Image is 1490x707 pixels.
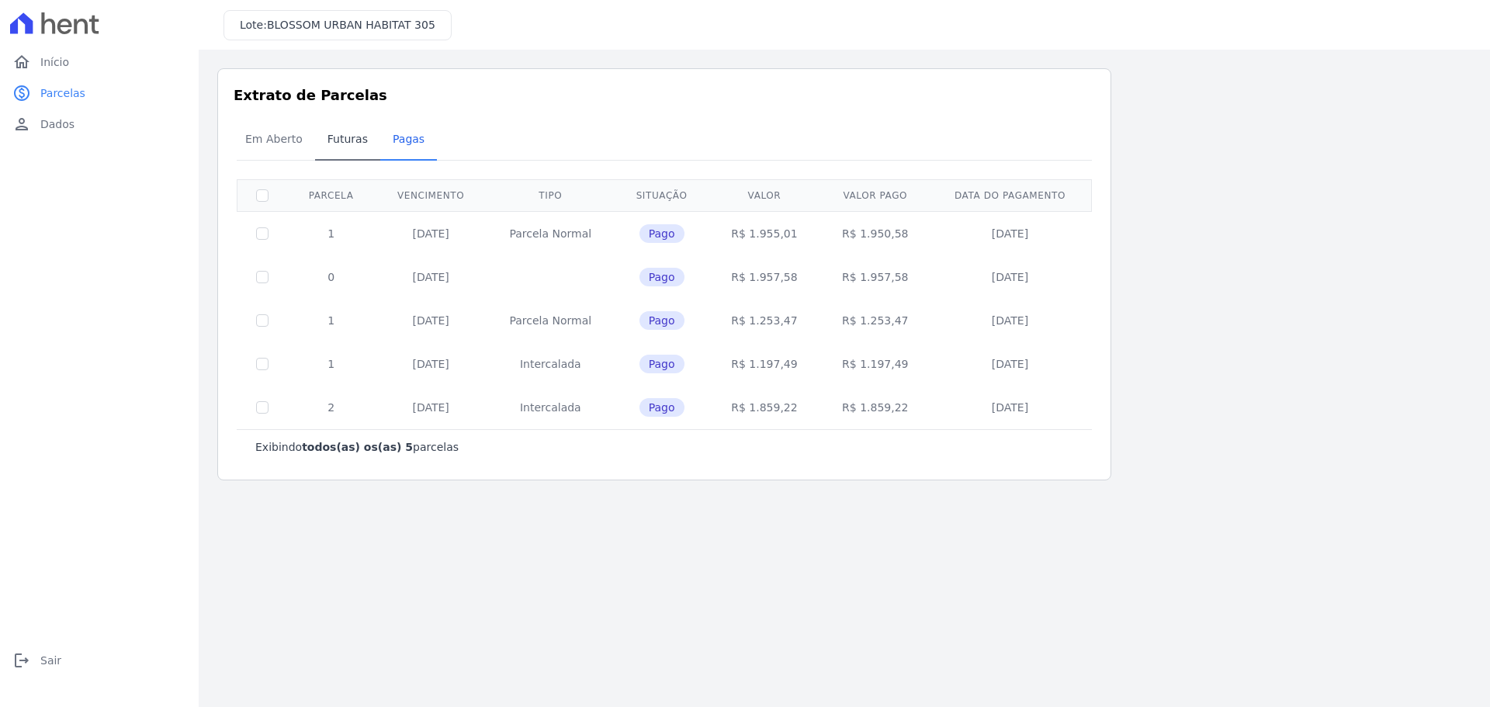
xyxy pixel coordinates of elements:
[375,342,487,386] td: [DATE]
[287,299,375,342] td: 1
[6,645,192,676] a: logoutSair
[40,54,69,70] span: Início
[233,120,315,161] a: Em Aberto
[639,268,684,286] span: Pago
[487,386,615,429] td: Intercalada
[819,386,930,429] td: R$ 1.859,22
[40,85,85,101] span: Parcelas
[256,227,269,240] input: Só é possível selecionar pagamentos em aberto
[709,386,820,429] td: R$ 1.859,22
[615,179,709,211] th: Situação
[375,255,487,299] td: [DATE]
[819,299,930,342] td: R$ 1.253,47
[819,255,930,299] td: R$ 1.957,58
[267,19,435,31] span: BLOSSOM URBAN HABITAT 305
[819,342,930,386] td: R$ 1.197,49
[639,224,684,243] span: Pago
[12,115,31,133] i: person
[930,386,1090,429] td: [DATE]
[256,401,269,414] input: Só é possível selecionar pagamentos em aberto
[487,299,615,342] td: Parcela Normal
[487,342,615,386] td: Intercalada
[930,179,1090,211] th: Data do pagamento
[487,211,615,255] td: Parcela Normal
[236,123,312,154] span: Em Aberto
[375,299,487,342] td: [DATE]
[6,78,192,109] a: paidParcelas
[287,179,375,211] th: Parcela
[380,120,437,161] a: Pagas
[639,398,684,417] span: Pago
[819,211,930,255] td: R$ 1.950,58
[930,342,1090,386] td: [DATE]
[40,653,61,668] span: Sair
[375,211,487,255] td: [DATE]
[487,179,615,211] th: Tipo
[6,47,192,78] a: homeInício
[318,123,377,154] span: Futuras
[302,441,413,453] b: todos(as) os(as) 5
[930,299,1090,342] td: [DATE]
[287,342,375,386] td: 1
[315,120,380,161] a: Futuras
[709,342,820,386] td: R$ 1.197,49
[12,53,31,71] i: home
[709,255,820,299] td: R$ 1.957,58
[709,299,820,342] td: R$ 1.253,47
[709,179,820,211] th: Valor
[819,179,930,211] th: Valor pago
[639,311,684,330] span: Pago
[256,271,269,283] input: Só é possível selecionar pagamentos em aberto
[12,651,31,670] i: logout
[6,109,192,140] a: personDados
[287,255,375,299] td: 0
[375,386,487,429] td: [DATE]
[287,211,375,255] td: 1
[930,211,1090,255] td: [DATE]
[639,355,684,373] span: Pago
[40,116,74,132] span: Dados
[709,211,820,255] td: R$ 1.955,01
[234,85,1095,106] h3: Extrato de Parcelas
[12,84,31,102] i: paid
[256,358,269,370] input: Só é possível selecionar pagamentos em aberto
[383,123,434,154] span: Pagas
[255,439,459,455] p: Exibindo parcelas
[256,314,269,327] input: Só é possível selecionar pagamentos em aberto
[240,17,435,33] h3: Lote:
[375,179,487,211] th: Vencimento
[930,255,1090,299] td: [DATE]
[287,386,375,429] td: 2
